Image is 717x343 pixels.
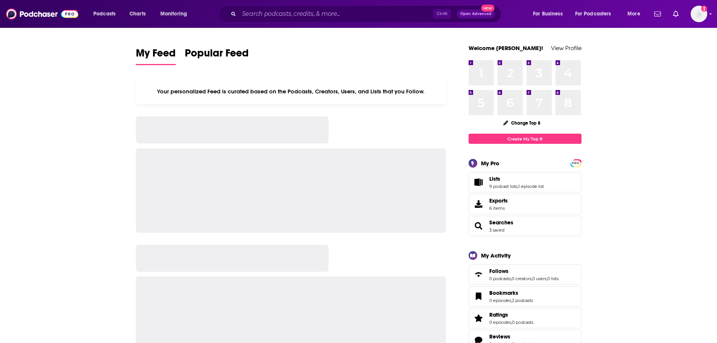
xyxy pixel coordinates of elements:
[518,184,518,189] span: ,
[547,276,559,281] a: 0 lists
[136,47,176,64] span: My Feed
[489,333,533,340] a: Reviews
[471,269,486,280] a: Follows
[528,8,572,20] button: open menu
[185,47,249,64] span: Popular Feed
[481,160,499,167] div: My Pro
[627,9,640,19] span: More
[512,298,533,303] a: 2 podcasts
[575,9,611,19] span: For Podcasters
[481,5,495,12] span: New
[691,6,707,22] img: User Profile
[481,252,511,259] div: My Activity
[489,184,518,189] a: 9 podcast lists
[471,221,486,231] a: Searches
[489,197,508,204] span: Exports
[160,9,187,19] span: Monitoring
[511,276,531,281] a: 0 creators
[469,172,582,192] span: Lists
[511,320,512,325] span: ,
[547,276,547,281] span: ,
[471,291,486,302] a: Bookmarks
[155,8,197,20] button: open menu
[93,9,116,19] span: Podcasts
[489,175,500,182] span: Lists
[460,12,492,16] span: Open Advanced
[551,44,582,52] a: View Profile
[571,160,580,166] a: PRO
[433,9,451,19] span: Ctrl K
[489,311,508,318] span: Ratings
[533,9,563,19] span: For Business
[622,8,650,20] button: open menu
[489,333,510,340] span: Reviews
[701,6,707,12] svg: Add a profile image
[489,268,559,274] a: Follows
[469,286,582,306] span: Bookmarks
[469,44,543,52] a: Welcome [PERSON_NAME]!
[489,290,533,296] a: Bookmarks
[471,313,486,323] a: Ratings
[489,290,518,296] span: Bookmarks
[651,8,664,20] a: Show notifications dropdown
[511,298,512,303] span: ,
[88,8,125,20] button: open menu
[489,227,504,233] a: 3 saved
[531,276,532,281] span: ,
[570,8,622,20] button: open menu
[125,8,150,20] a: Charts
[469,216,582,236] span: Searches
[691,6,707,22] button: Show profile menu
[489,276,511,281] a: 0 podcasts
[469,308,582,328] span: Ratings
[499,118,545,128] button: Change Top 8
[469,264,582,285] span: Follows
[489,268,508,274] span: Follows
[670,8,682,20] a: Show notifications dropdown
[225,5,508,23] div: Search podcasts, credits, & more...
[136,47,176,65] a: My Feed
[691,6,707,22] span: Logged in as gabrielle.gantz
[489,298,511,303] a: 0 episodes
[185,47,249,65] a: Popular Feed
[518,184,544,189] a: 1 episode list
[239,8,433,20] input: Search podcasts, credits, & more...
[471,177,486,188] a: Lists
[129,9,146,19] span: Charts
[489,175,544,182] a: Lists
[471,199,486,209] span: Exports
[6,7,78,21] img: Podchaser - Follow, Share and Rate Podcasts
[136,79,446,104] div: Your personalized Feed is curated based on the Podcasts, Creators, Users, and Lists that you Follow.
[512,320,533,325] a: 0 podcasts
[469,134,582,144] a: Create My Top 8
[532,276,547,281] a: 0 users
[457,9,495,18] button: Open AdvancedNew
[489,219,513,226] a: Searches
[489,206,508,211] span: 6 items
[489,311,533,318] a: Ratings
[469,194,582,214] a: Exports
[489,320,511,325] a: 0 episodes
